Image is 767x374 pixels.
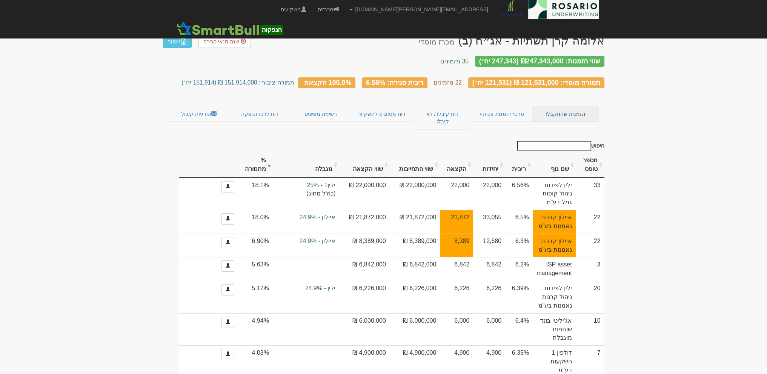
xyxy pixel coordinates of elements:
span: איילון - 24.9% [277,213,336,222]
small: מכרז מוסדי [418,38,454,46]
th: ריבית : activate to sort column ascending [505,152,533,178]
td: הקצאה בפועל לקבוצה 'ילין' 5.12% [273,281,340,313]
td: 22 [576,234,604,257]
td: איילון קרנות נאמנות בע"מ [533,234,575,257]
div: ריבית סגירה: 6.56% [362,77,427,88]
td: 12,680 [473,234,505,257]
span: 100.0% הקצאה [304,78,351,86]
div: אלומה קרן תשתיות - אג״ח (ב) - הנפקה לציבור [418,34,604,47]
img: excel-file-white.png [181,38,187,45]
td: הקצאה בפועל לקבוצה 'איילון' 24.9% [273,234,340,257]
td: אחוז הקצאה להצעה זו 66.2% [440,210,473,234]
td: 5.63% [238,257,273,281]
td: 6.56% [505,178,533,210]
td: הקצאה בפועל לקבוצה 'איילון' 24.9% [273,210,340,234]
td: איילון קרנות נאמנות בע"מ [533,210,575,234]
td: 22 [576,210,604,234]
td: 20 [576,281,604,313]
td: 6,226 [440,281,473,313]
td: 4.94% [238,313,273,346]
td: 22,000,000 ₪ [339,178,389,210]
td: 6,842,000 ₪ [339,257,389,281]
span: שנה תנאי סגירה [203,38,239,45]
td: 8,389,000 ₪ [390,234,440,257]
th: שווי הקצאה: activate to sort column ascending [339,152,389,178]
small: תמורה ציבורי: 151,914,000 ₪ (151,914 יח׳) [181,79,294,86]
td: 22,000 [473,178,505,210]
span: (כולל מחוג) [277,189,336,198]
td: 6.3% [505,234,533,257]
th: % מתמורה: activate to sort column ascending [238,152,273,178]
td: 18.1% [238,178,273,210]
th: שם גוף : activate to sort column ascending [533,152,575,178]
td: 3 [576,257,604,281]
td: 6,842 [473,257,505,281]
a: פרטי הזמנות זוכות [471,106,532,122]
th: שווי התחייבות: activate to sort column ascending [390,152,440,178]
td: ילין לפידות ניהול קופות גמל בע"מ [533,178,575,210]
td: 6,000,000 ₪ [339,313,389,346]
td: ISP asset management [533,257,575,281]
td: 10 [576,313,604,346]
td: 33,055 [473,210,505,234]
td: 6,842,000 ₪ [390,257,440,281]
td: אג'יליטי בונד שותפות מוגבלת [533,313,575,346]
input: חיפוש [517,141,591,151]
td: 8,389,000 ₪ [339,234,389,257]
div: שווי הזמנות: ₪247,343,000 (247,343 יח׳) [475,56,604,67]
th: מגבלה: activate to sort column ascending [273,152,340,178]
td: 18.0% [238,210,273,234]
td: אחוז הקצאה להצעה זו 66.2% [440,234,473,257]
td: 6.90% [238,234,273,257]
a: הודעות קיבול [169,106,229,122]
a: שנה תנאי סגירה [198,35,251,48]
td: 6,842 [440,257,473,281]
span: ילין1 - 25% [277,181,336,190]
td: 22,000 [440,178,473,210]
td: 6,000 [473,313,505,346]
a: דוח קיבלו / לא קיבלו [414,106,471,129]
td: 6,000 [440,313,473,346]
td: 21,872,000 ₪ [339,210,389,234]
td: 6.4% [505,313,533,346]
td: 21,872,000 ₪ [390,210,440,234]
td: 22,000,000 ₪ [390,178,440,210]
small: 22 מזמינים [433,79,462,86]
label: חיפוש [515,141,604,151]
td: 33 [576,178,604,210]
th: הקצאה: activate to sort column ascending [440,152,473,178]
th: מספר טופס: activate to sort column ascending [576,152,604,178]
td: 6.39% [505,281,533,313]
span: איילון - 24.9% [277,237,336,246]
small: 35 מזמינים [440,58,469,65]
td: 6,226,000 ₪ [339,281,389,313]
td: 6.5% [505,210,533,234]
a: דוח לרכז הנפקה [229,106,290,122]
a: הזמנות שהתקבלו [532,106,598,122]
td: 6.2% [505,257,533,281]
a: רשימת מפיצים [290,106,350,122]
td: 6,226 [473,281,505,313]
td: 6,226,000 ₪ [390,281,440,313]
td: ילין לפידות ניהול קרנות נאמנות בע"מ [533,281,575,313]
td: 5.12% [238,281,273,313]
a: שמור [163,35,192,48]
td: 6,000,000 ₪ [390,313,440,346]
a: דוח מסווגים לתשקיף [351,106,414,122]
span: ילין - 24.9% [277,284,336,293]
th: יחידות: activate to sort column ascending [473,152,505,178]
td: הקצאה בפועל לקבוצה 'ילין1' 18.9% [273,178,340,210]
img: SmartBull Logo [174,21,285,36]
div: תמורה מוסדי: 121,531,000 ₪ (121,531 יח׳) [468,77,604,88]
